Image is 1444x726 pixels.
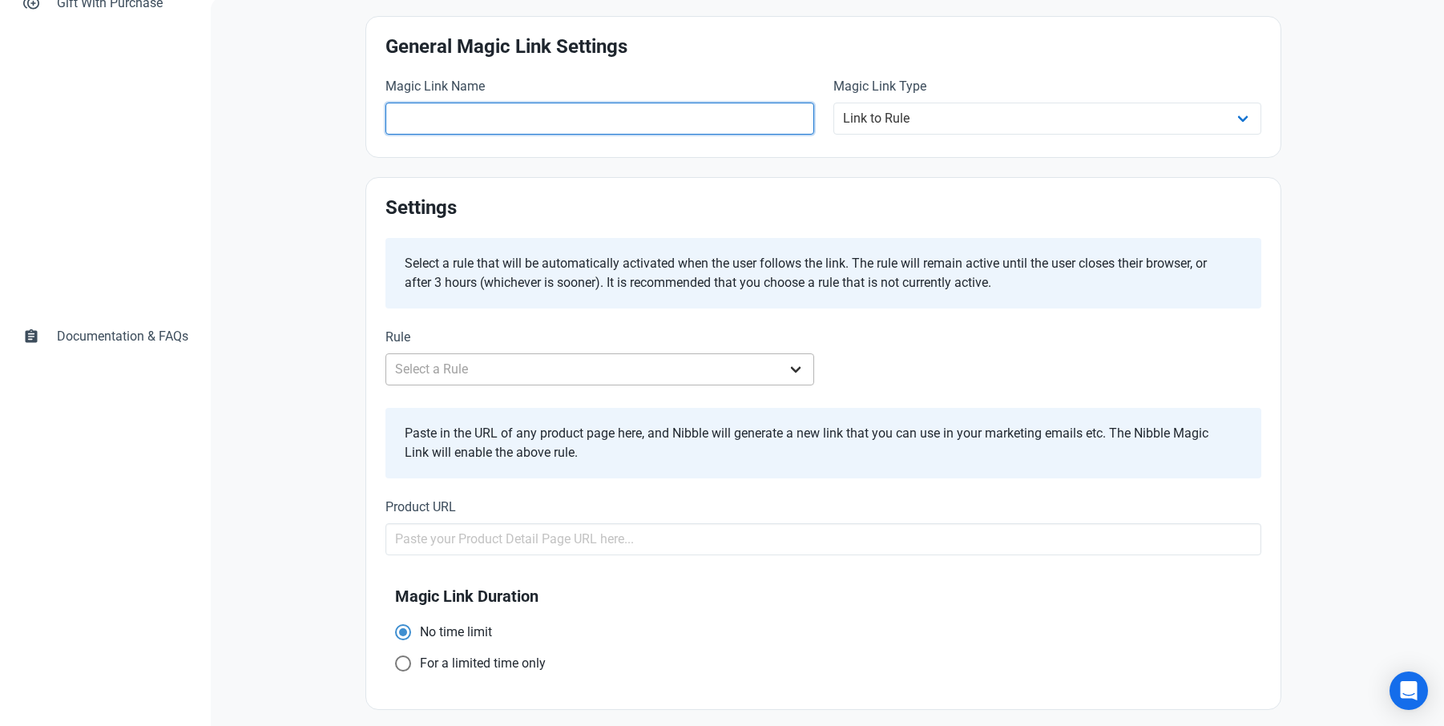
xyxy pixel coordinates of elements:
[833,77,1262,96] label: Magic Link Type
[385,197,1261,219] h2: Settings
[385,498,1261,517] label: Product URL
[411,624,492,640] span: No time limit
[23,327,39,343] span: assignment
[1390,672,1428,710] div: Open Intercom Messenger
[385,77,814,96] label: Magic Link Name
[385,523,1261,555] input: Paste your Product Detail Page URL here...
[405,254,1229,292] div: Select a rule that will be automatically activated when the user follows the link. The rule will ...
[385,328,814,347] label: Rule
[13,317,198,356] a: assignmentDocumentation & FAQs
[411,655,546,672] span: For a limited time only
[395,587,1252,606] h3: Magic Link Duration
[385,36,1261,58] h2: General Magic Link Settings
[57,327,188,346] span: Documentation & FAQs
[405,424,1229,462] div: Paste in the URL of any product page here, and Nibble will generate a new link that you can use i...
